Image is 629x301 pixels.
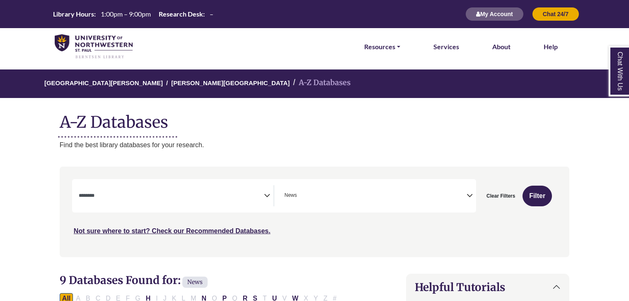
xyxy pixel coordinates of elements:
[532,7,579,21] button: Chat 24/7
[290,77,351,89] li: A-Z Databases
[55,34,133,59] img: library_home
[60,69,569,98] nav: breadcrumb
[60,167,569,257] nav: Search filters
[465,10,524,17] a: My Account
[79,193,264,200] textarea: Search
[60,106,569,131] h1: A-Z Databases
[50,10,96,18] th: Library Hours:
[284,191,297,199] span: News
[50,10,217,19] a: Hours Today
[406,274,569,300] button: Helpful Tutorials
[60,140,569,150] p: Find the best library databases for your research.
[171,78,290,86] a: [PERSON_NAME][GEOGRAPHIC_DATA]
[101,10,151,18] span: 1:00pm – 9:00pm
[523,186,552,206] button: Submit for Search Results
[433,41,459,52] a: Services
[532,10,579,17] a: Chat 24/7
[481,186,520,206] button: Clear Filters
[60,273,181,287] span: 9 Databases Found for:
[281,191,297,199] li: News
[364,41,400,52] a: Resources
[155,10,205,18] th: Research Desk:
[44,78,163,86] a: [GEOGRAPHIC_DATA][PERSON_NAME]
[74,227,271,234] a: Not sure where to start? Check our Recommended Databases.
[465,7,524,21] button: My Account
[298,193,302,200] textarea: Search
[492,41,510,52] a: About
[210,10,213,18] span: –
[544,41,558,52] a: Help
[50,10,217,17] table: Hours Today
[182,277,208,288] span: News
